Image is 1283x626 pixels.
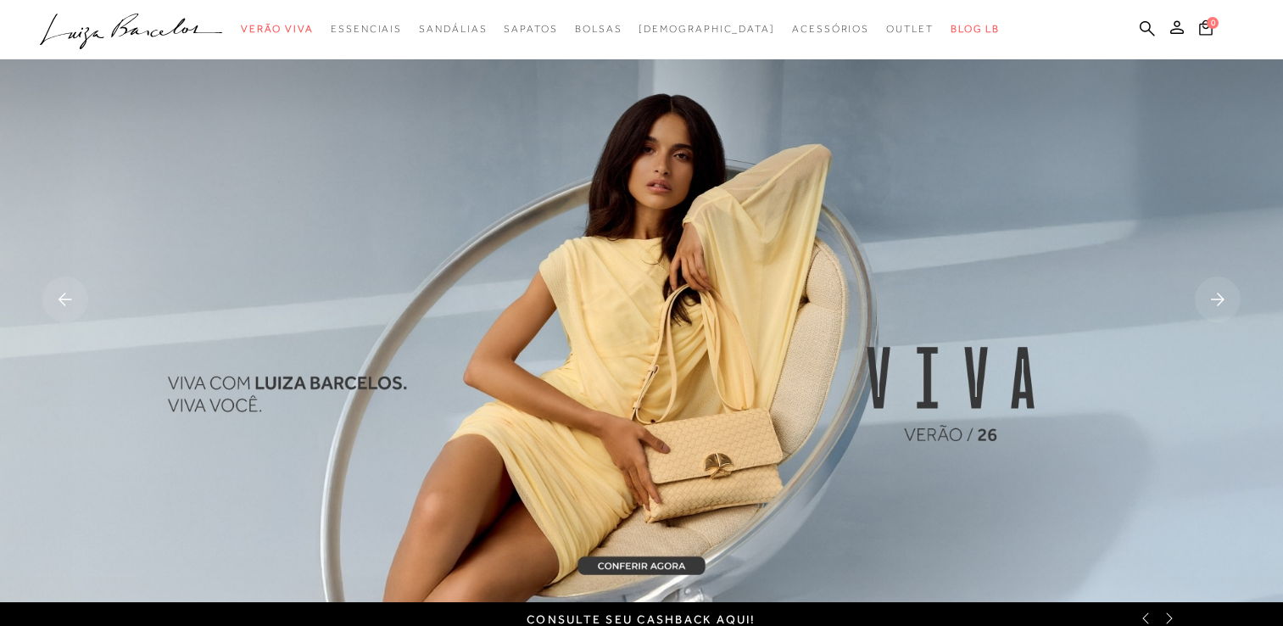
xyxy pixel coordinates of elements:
[639,14,775,45] a: noSubCategoriesText
[419,23,487,35] span: Sandálias
[575,14,622,45] a: noSubCategoriesText
[792,23,869,35] span: Acessórios
[504,23,557,35] span: Sapatos
[951,23,1000,35] span: BLOG LB
[886,23,934,35] span: Outlet
[1194,19,1218,42] button: 0
[331,23,402,35] span: Essenciais
[419,14,487,45] a: noSubCategoriesText
[575,23,622,35] span: Bolsas
[527,612,756,626] a: Consulte seu cashback aqui!
[241,14,314,45] a: noSubCategoriesText
[792,14,869,45] a: noSubCategoriesText
[951,14,1000,45] a: BLOG LB
[1207,17,1219,29] span: 0
[886,14,934,45] a: noSubCategoriesText
[504,14,557,45] a: noSubCategoriesText
[331,14,402,45] a: noSubCategoriesText
[639,23,775,35] span: [DEMOGRAPHIC_DATA]
[241,23,314,35] span: Verão Viva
